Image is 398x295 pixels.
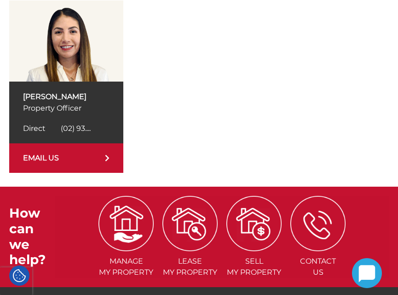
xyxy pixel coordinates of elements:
span: Contact Us [287,256,349,278]
span: (02) 93.... [61,124,91,133]
a: Leasemy Property [159,218,221,277]
a: Sellmy Property [223,218,285,277]
span: Sell my Property [223,256,285,278]
p: [PERSON_NAME] [23,91,110,102]
img: ICONS [226,196,282,251]
img: ICONS [290,196,346,251]
span: Manage my Property [95,256,157,278]
span: Direct [23,124,45,133]
h3: How can we help? [9,206,55,267]
img: ICONS [98,196,154,251]
div: Cookie Settings [9,265,29,286]
span: Lease my Property [159,256,221,278]
img: ICONS [162,196,218,251]
img: Angie Maya [9,0,123,81]
a: ContactUs [287,218,349,277]
p: Property Officer [23,102,110,114]
a: Click to reveal phone number [23,124,91,133]
a: Managemy Property [95,218,157,277]
a: EMAIL US [9,143,123,173]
